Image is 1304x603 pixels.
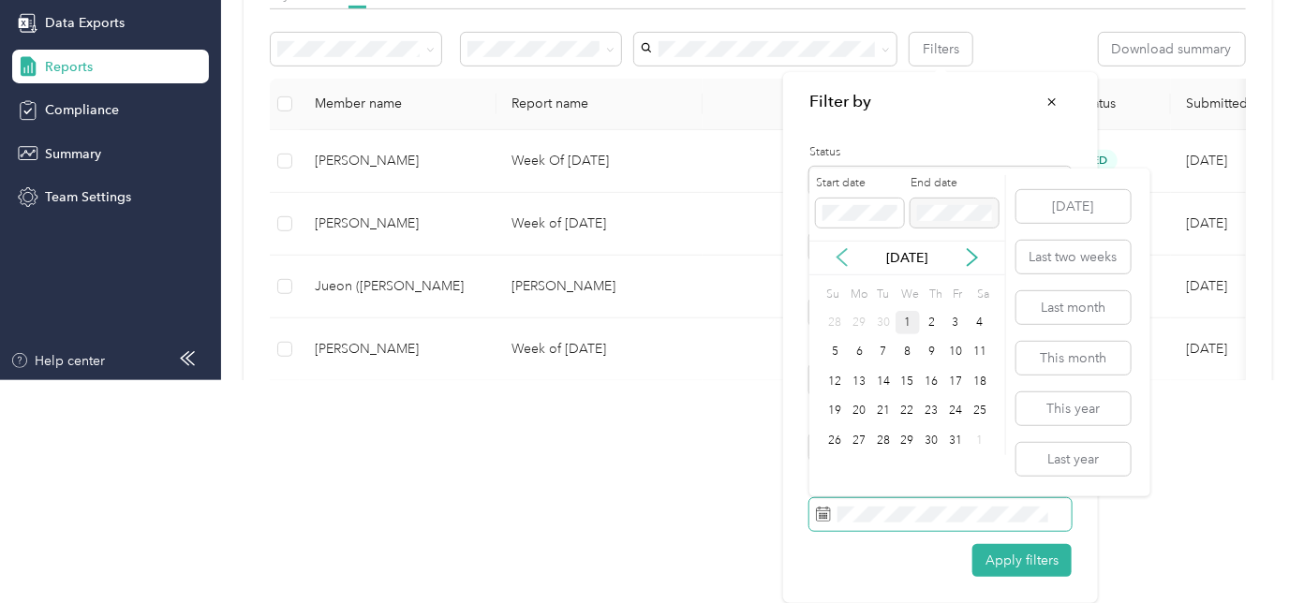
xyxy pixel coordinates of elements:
[920,400,944,423] div: 23
[896,311,920,334] div: 1
[943,311,968,334] div: 3
[972,544,1072,577] button: Apply filters
[511,339,688,360] p: Week of [DATE]
[968,400,992,423] div: 25
[823,370,848,393] div: 12
[809,144,1072,161] label: Status
[823,429,848,452] div: 26
[943,370,968,393] div: 17
[315,339,482,360] div: [PERSON_NAME]
[315,96,482,111] div: Member name
[45,144,101,164] span: Summary
[1016,392,1131,425] button: This year
[920,311,944,334] div: 2
[1186,215,1227,231] span: [DATE]
[823,400,848,423] div: 19
[1016,443,1131,476] button: Last year
[1099,33,1245,66] button: Download summary
[10,351,106,371] button: Help center
[911,175,999,192] label: End date
[718,96,828,111] div: Total
[896,370,920,393] div: 15
[703,256,843,318] td: $0.00
[45,13,125,33] span: Data Exports
[871,429,896,452] div: 28
[920,370,944,393] div: 16
[315,213,482,234] div: [PERSON_NAME]
[511,213,688,234] p: Week of [DATE]
[45,57,93,77] span: Reports
[868,248,947,268] p: [DATE]
[848,400,872,423] div: 20
[871,311,896,334] div: 30
[823,282,841,308] div: Su
[871,370,896,393] div: 14
[943,400,968,423] div: 24
[511,151,688,171] p: Week Of [DATE]
[809,90,871,113] strong: title
[703,318,843,381] td: $0.00
[848,370,872,393] div: 13
[910,33,972,66] button: Filters
[968,429,992,452] div: 1
[896,400,920,423] div: 22
[848,282,868,308] div: Mo
[943,429,968,452] div: 31
[848,311,872,334] div: 29
[1016,342,1131,375] button: This month
[511,276,688,297] p: [PERSON_NAME]
[1186,278,1227,294] span: [DATE]
[1016,190,1131,223] button: [DATE]
[315,151,482,171] div: [PERSON_NAME]
[968,370,992,393] div: 18
[703,130,843,193] td: $0.00
[1016,241,1131,273] button: Last two weeks
[703,193,843,256] td: $0.00
[920,429,944,452] div: 30
[315,276,482,297] div: Jueon ([PERSON_NAME]
[896,341,920,364] div: 8
[300,79,496,130] th: Member name
[1016,291,1131,324] button: Last month
[496,79,703,130] th: Report name
[950,282,968,308] div: Fr
[896,429,920,452] div: 29
[1186,153,1227,169] span: [DATE]
[943,341,968,364] div: 10
[45,100,119,120] span: Compliance
[871,341,896,364] div: 7
[1186,341,1227,357] span: [DATE]
[898,282,920,308] div: We
[816,175,904,192] label: Start date
[926,282,943,308] div: Th
[974,282,992,308] div: Sa
[848,341,872,364] div: 6
[823,311,848,334] div: 28
[968,341,992,364] div: 11
[920,341,944,364] div: 9
[871,400,896,423] div: 21
[45,187,131,207] span: Team Settings
[968,311,992,334] div: 4
[848,429,872,452] div: 27
[823,341,848,364] div: 5
[1199,498,1304,603] iframe: Everlance-gr Chat Button Frame
[874,282,892,308] div: Tu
